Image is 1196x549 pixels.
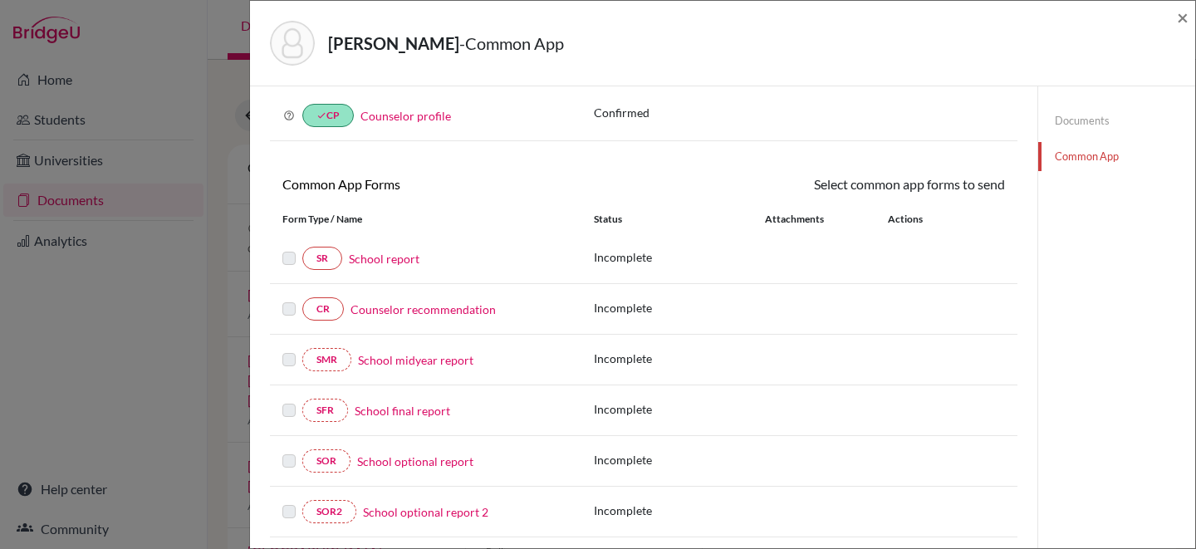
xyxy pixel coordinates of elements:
a: Counselor recommendation [350,301,496,318]
span: - Common App [459,33,564,53]
div: Status [594,212,765,227]
p: Incomplete [594,502,765,519]
a: SR [302,247,342,270]
p: Incomplete [594,350,765,367]
a: School final report [355,402,450,419]
button: Close [1177,7,1189,27]
p: Incomplete [594,451,765,468]
a: School report [349,250,419,267]
span: × [1177,5,1189,29]
i: done [316,110,326,120]
p: Incomplete [594,248,765,266]
p: Incomplete [594,400,765,418]
a: Documents [1038,106,1195,135]
strong: [PERSON_NAME] [328,33,459,53]
a: SOR [302,449,350,473]
a: Counselor profile [360,109,451,123]
div: Actions [868,212,971,227]
p: Incomplete [594,299,765,316]
a: doneCP [302,104,354,127]
a: SOR2 [302,500,356,523]
a: SFR [302,399,348,422]
a: School midyear report [358,351,473,369]
a: School optional report 2 [363,503,488,521]
a: Common App [1038,142,1195,171]
h6: Common App Forms [270,176,644,192]
p: Confirmed [594,104,1005,121]
a: School optional report [357,453,473,470]
div: Attachments [765,212,868,227]
div: Form Type / Name [270,212,581,227]
a: CR [302,297,344,321]
a: SMR [302,348,351,371]
div: Select common app forms to send [644,174,1017,194]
